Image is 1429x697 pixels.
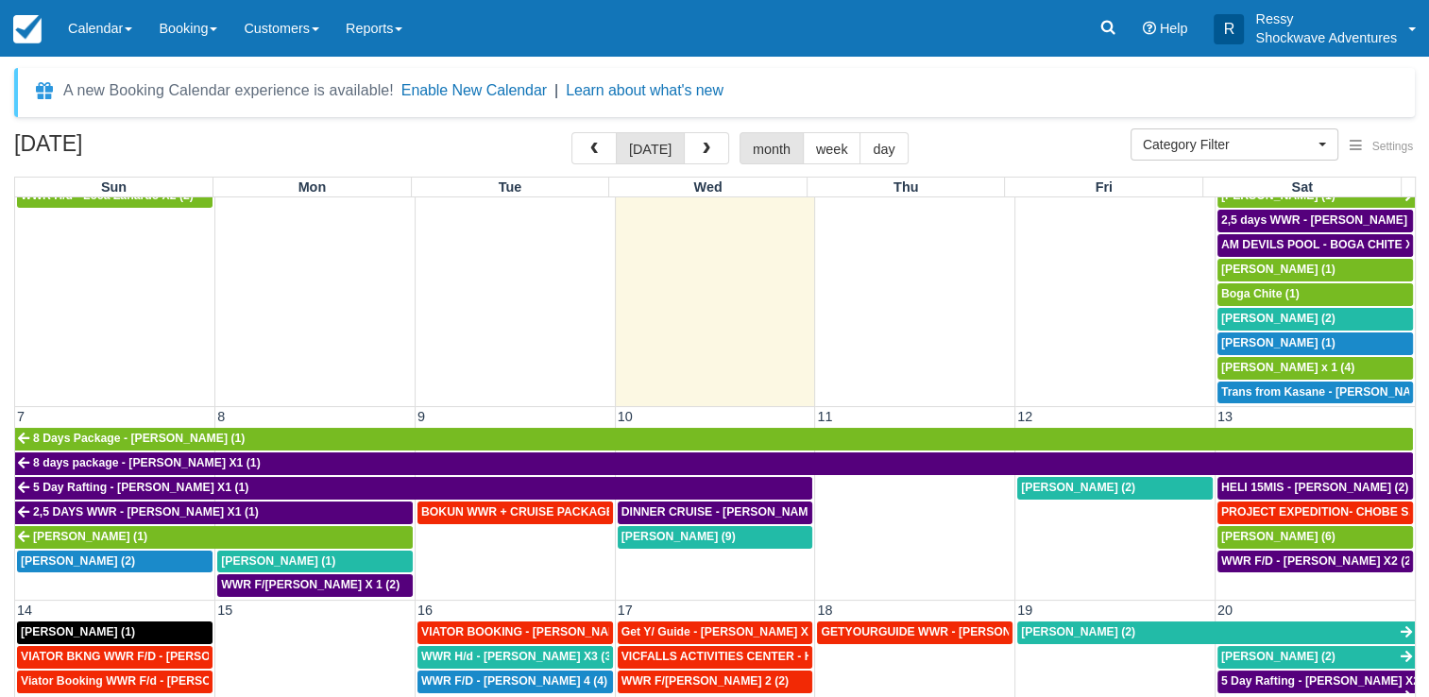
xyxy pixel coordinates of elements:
[15,452,1413,475] a: 8 days package - [PERSON_NAME] X1 (1)
[215,409,227,424] span: 8
[618,621,813,644] a: Get Y/ Guide - [PERSON_NAME] X3 (3)
[1338,133,1424,161] button: Settings
[416,603,434,618] span: 16
[1217,357,1413,380] a: [PERSON_NAME] x 1 (4)
[15,428,1413,450] a: 8 Days Package - [PERSON_NAME] (1)
[621,674,789,688] span: WWR F/[PERSON_NAME] 2 (2)
[416,409,427,424] span: 9
[618,646,813,669] a: VICFALLS ACTIVITIES CENTER - HELICOPTER -[PERSON_NAME] X 4 (4)
[1143,22,1156,35] i: Help
[1217,283,1413,306] a: Boga Chite (1)
[621,505,858,518] span: DINNER CRUISE - [PERSON_NAME] X 1 (1)
[33,456,261,469] span: 8 days package - [PERSON_NAME] X1 (1)
[221,578,400,591] span: WWR F/[PERSON_NAME] X 1 (2)
[1015,409,1034,424] span: 12
[1217,259,1413,281] a: [PERSON_NAME] (1)
[217,574,413,597] a: WWR F/[PERSON_NAME] X 1 (2)
[618,501,813,524] a: DINNER CRUISE - [PERSON_NAME] X 1 (1)
[17,621,213,644] a: [PERSON_NAME] (1)
[1221,336,1335,349] span: [PERSON_NAME] (1)
[1015,603,1034,618] span: 19
[1221,312,1335,325] span: [PERSON_NAME] (2)
[817,621,1012,644] a: GETYOURGUIDE WWR - [PERSON_NAME] X 9 (9)
[1221,287,1300,300] span: Boga Chite (1)
[1217,210,1413,232] a: 2,5 days WWR - [PERSON_NAME] X2 (2)
[15,501,413,524] a: 2,5 DAYS WWR - [PERSON_NAME] X1 (1)
[421,650,615,663] span: WWR H/d - [PERSON_NAME] X3 (3)
[1017,621,1415,644] a: [PERSON_NAME] (2)
[616,132,685,164] button: [DATE]
[1216,603,1234,618] span: 20
[1017,477,1213,500] a: [PERSON_NAME] (2)
[21,650,301,663] span: VIATOR BKNG WWR F/D - [PERSON_NAME] X 1 (1)
[803,132,861,164] button: week
[15,603,34,618] span: 14
[893,179,918,195] span: Thu
[1217,332,1413,355] a: [PERSON_NAME] (1)
[1255,28,1397,47] p: Shockwave Adventures
[616,603,635,618] span: 17
[215,603,234,618] span: 15
[821,625,1093,638] span: GETYOURGUIDE WWR - [PERSON_NAME] X 9 (9)
[1221,481,1409,494] span: HELI 15MIS - [PERSON_NAME] (2)
[33,530,147,543] span: [PERSON_NAME] (1)
[1217,646,1415,669] a: [PERSON_NAME] (2)
[298,179,327,195] span: Mon
[33,481,248,494] span: 5 Day Rafting - [PERSON_NAME] X1 (1)
[859,132,908,164] button: day
[15,409,26,424] span: 7
[1217,382,1413,404] a: Trans from Kasane - [PERSON_NAME] X4 (4)
[217,551,413,573] a: [PERSON_NAME] (1)
[1221,263,1335,276] span: [PERSON_NAME] (1)
[1221,361,1354,374] span: [PERSON_NAME] x 1 (4)
[621,625,832,638] span: Get Y/ Guide - [PERSON_NAME] X3 (3)
[14,132,253,167] h2: [DATE]
[17,646,213,669] a: VIATOR BKNG WWR F/D - [PERSON_NAME] X 1 (1)
[421,674,607,688] span: WWR F/D - [PERSON_NAME] 4 (4)
[1221,650,1335,663] span: [PERSON_NAME] (2)
[1255,9,1397,28] p: Ressy
[1372,140,1413,153] span: Settings
[1221,554,1415,568] span: WWR F/D - [PERSON_NAME] X2 (2)
[616,409,635,424] span: 10
[421,625,668,638] span: VIATOR BOOKING - [PERSON_NAME] X 4 (4)
[1217,477,1413,500] a: HELI 15MIS - [PERSON_NAME] (2)
[17,551,213,573] a: [PERSON_NAME] (2)
[621,650,1021,663] span: VICFALLS ACTIVITIES CENTER - HELICOPTER -[PERSON_NAME] X 4 (4)
[1131,128,1338,161] button: Category Filter
[1217,551,1413,573] a: WWR F/D - [PERSON_NAME] X2 (2)
[1096,179,1113,195] span: Fri
[1217,308,1413,331] a: [PERSON_NAME] (2)
[21,674,301,688] span: Viator Booking WWR F/d - [PERSON_NAME] X 1 (1)
[621,530,736,543] span: [PERSON_NAME] (9)
[554,82,558,98] span: |
[417,621,613,644] a: VIATOR BOOKING - [PERSON_NAME] X 4 (4)
[417,501,613,524] a: BOKUN WWR + CRUISE PACKAGE - [PERSON_NAME] South X 2 (2)
[694,179,723,195] span: Wed
[499,179,522,195] span: Tue
[15,526,413,549] a: [PERSON_NAME] (1)
[1217,234,1413,257] a: AM DEVILS POOL - BOGA CHITE X 1 (1)
[1021,481,1135,494] span: [PERSON_NAME] (2)
[63,79,394,102] div: A new Booking Calendar experience is available!
[13,15,42,43] img: checkfront-main-nav-mini-logo.png
[815,409,834,424] span: 11
[21,625,135,638] span: [PERSON_NAME] (1)
[1217,501,1413,524] a: PROJECT EXPEDITION- CHOBE SAFARI - [GEOGRAPHIC_DATA][PERSON_NAME] 2 (2)
[740,132,804,164] button: month
[21,554,135,568] span: [PERSON_NAME] (2)
[417,671,613,693] a: WWR F/D - [PERSON_NAME] 4 (4)
[1291,179,1312,195] span: Sat
[1021,625,1135,638] span: [PERSON_NAME] (2)
[1217,526,1413,549] a: [PERSON_NAME] (6)
[221,554,335,568] span: [PERSON_NAME] (1)
[618,526,813,549] a: [PERSON_NAME] (9)
[101,179,127,195] span: Sun
[33,505,259,518] span: 2,5 DAYS WWR - [PERSON_NAME] X1 (1)
[417,646,613,669] a: WWR H/d - [PERSON_NAME] X3 (3)
[1217,671,1415,693] a: 5 Day Rafting - [PERSON_NAME] X2 (2)
[33,432,245,445] span: 8 Days Package - [PERSON_NAME] (1)
[618,671,813,693] a: WWR F/[PERSON_NAME] 2 (2)
[1216,409,1234,424] span: 13
[1143,135,1314,154] span: Category Filter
